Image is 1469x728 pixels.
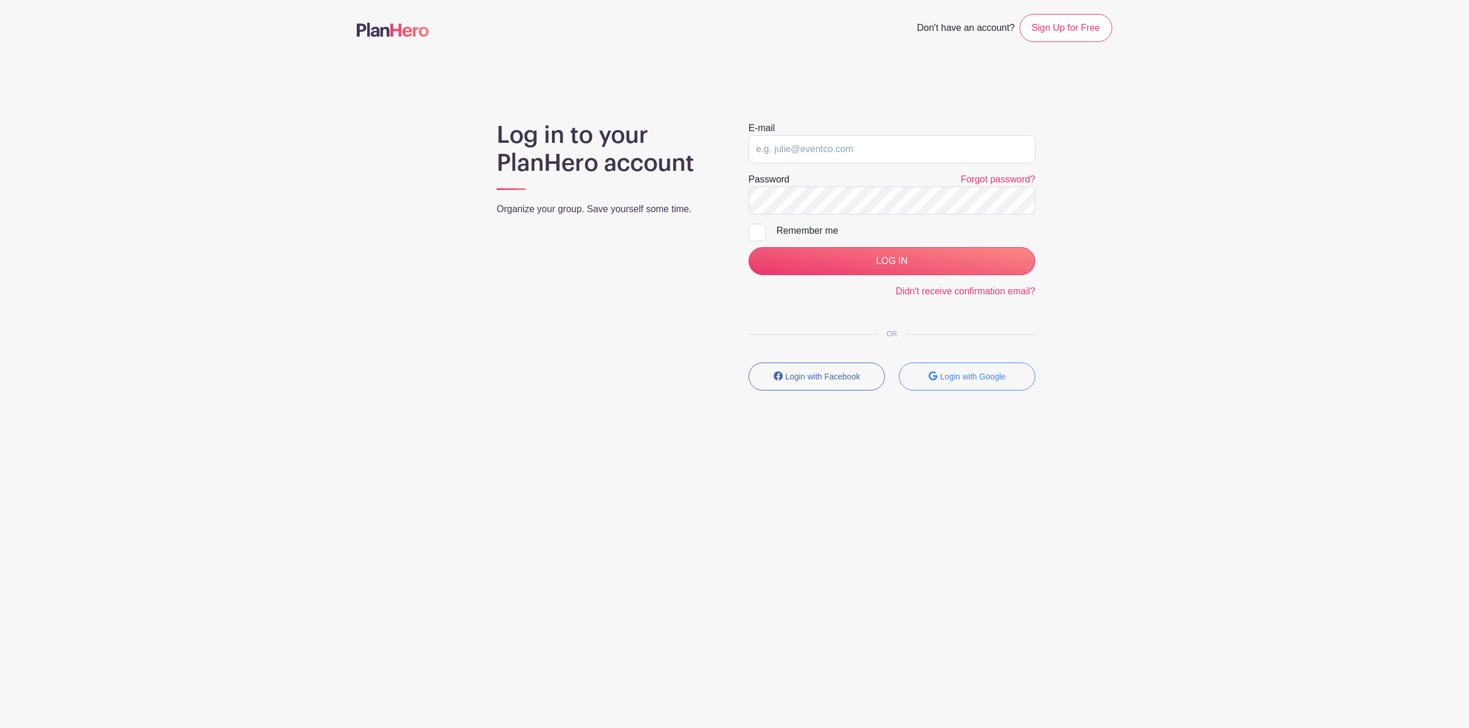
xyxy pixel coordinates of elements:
[748,173,789,187] label: Password
[748,247,1035,275] input: LOG IN
[895,286,1035,296] a: Didn't receive confirmation email?
[357,23,429,37] img: logo-507f7623f17ff9eddc593b1ce0a138ce2505c220e1c5a4e2b4648c50719b7d32.svg
[785,372,860,381] small: Login with Facebook
[776,224,1035,238] div: Remember me
[748,121,775,135] label: E-mail
[899,363,1035,391] button: Login with Google
[748,363,885,391] button: Login with Facebook
[917,16,1015,42] span: Don't have an account?
[1020,14,1112,42] a: Sign Up for Free
[748,135,1035,163] input: e.g. julie@eventco.com
[940,372,1006,381] small: Login with Google
[877,330,906,338] span: OR
[961,174,1035,184] a: Forgot password?
[497,202,721,216] p: Organize your group. Save yourself some time.
[497,121,721,177] h1: Log in to your PlanHero account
